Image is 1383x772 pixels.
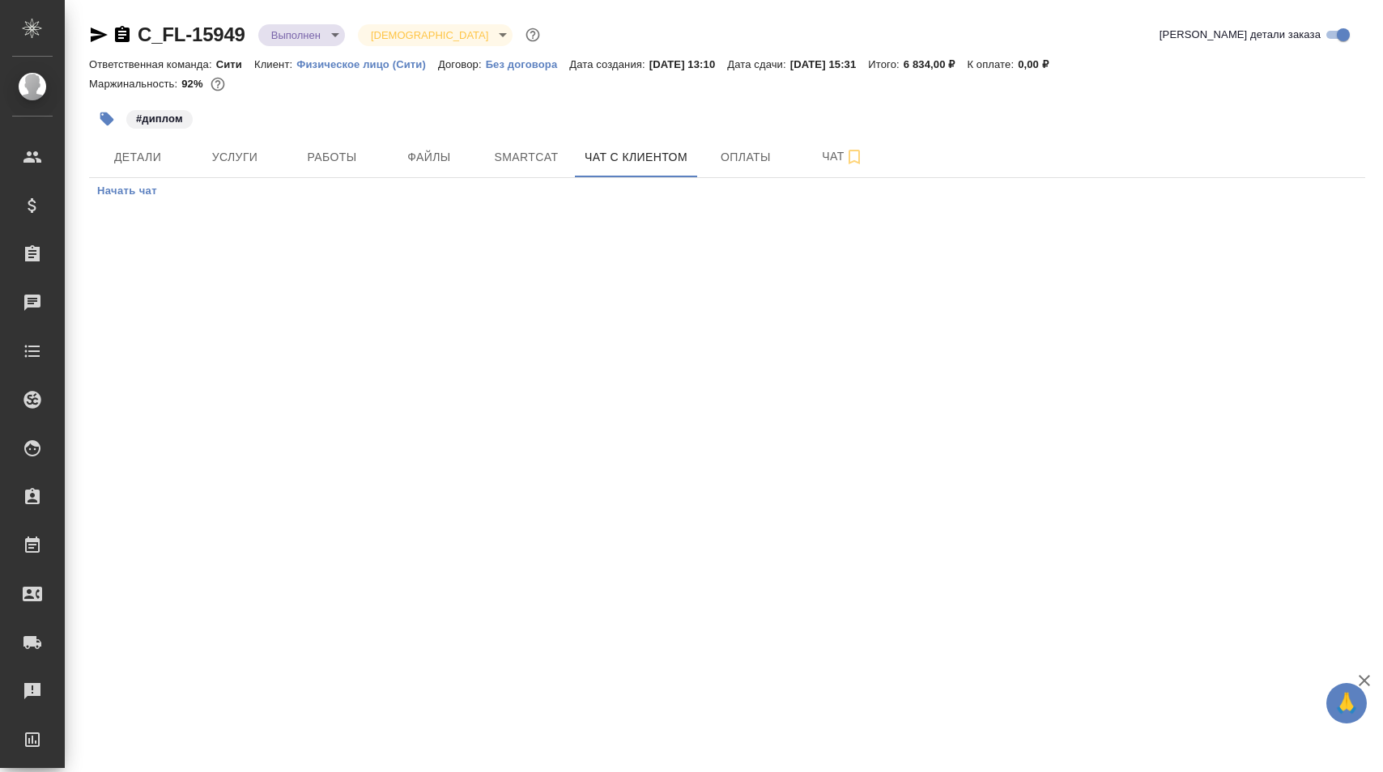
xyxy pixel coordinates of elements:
[89,58,216,70] p: Ответственная команда:
[585,147,687,168] span: Чат с клиентом
[89,101,125,137] button: Добавить тэг
[790,58,869,70] p: [DATE] 15:31
[181,78,206,90] p: 92%
[649,58,728,70] p: [DATE] 13:10
[845,147,864,167] svg: Подписаться
[89,25,109,45] button: Скопировать ссылку для ЯМессенджера
[89,178,165,205] button: Начать чат
[868,58,903,70] p: Итого:
[366,28,493,42] button: [DEMOGRAPHIC_DATA]
[707,147,785,168] span: Оплаты
[1333,686,1360,720] span: 🙏
[486,57,570,70] a: Без договора
[254,58,296,70] p: Клиент:
[358,24,513,46] div: Выполнен
[138,23,245,45] a: C_FL-15949
[804,146,882,167] span: Чат
[569,58,649,70] p: Дата создания:
[136,111,183,127] p: #диплом
[967,58,1018,70] p: К оплате:
[438,58,486,70] p: Договор:
[1160,27,1321,43] span: [PERSON_NAME] детали заказа
[727,58,789,70] p: Дата сдачи:
[125,111,194,125] span: диплом
[207,74,228,95] button: 464.80 RUB;
[89,78,181,90] p: Маржинальность:
[390,147,468,168] span: Файлы
[113,25,132,45] button: Скопировать ссылку
[296,58,438,70] p: Физическое лицо (Сити)
[89,178,1365,205] div: simple tabs example
[293,147,371,168] span: Работы
[296,57,438,70] a: Физическое лицо (Сити)
[196,147,274,168] span: Услуги
[904,58,968,70] p: 6 834,00 ₽
[522,24,543,45] button: Доп статусы указывают на важность/срочность заказа
[1018,58,1061,70] p: 0,00 ₽
[216,58,254,70] p: Сити
[99,147,177,168] span: Детали
[258,24,345,46] div: Выполнен
[97,182,157,201] span: Начать чат
[1326,683,1367,723] button: 🙏
[487,147,565,168] span: Smartcat
[266,28,326,42] button: Выполнен
[486,58,570,70] p: Без договора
